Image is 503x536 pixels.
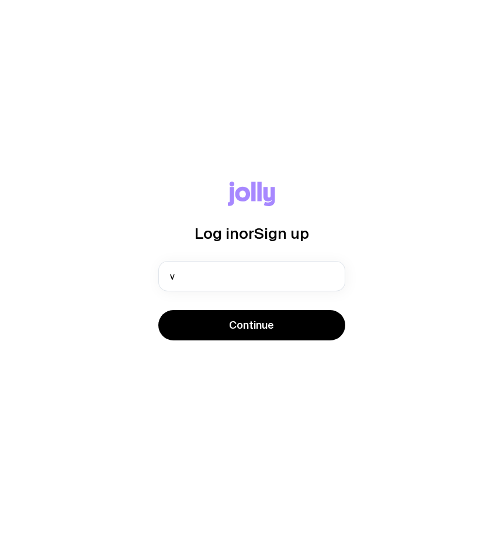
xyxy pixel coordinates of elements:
[158,261,345,291] input: you@email.com
[158,310,345,340] button: Continue
[254,225,309,242] span: Sign up
[229,318,274,332] span: Continue
[195,225,239,242] span: Log in
[239,225,254,242] span: or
